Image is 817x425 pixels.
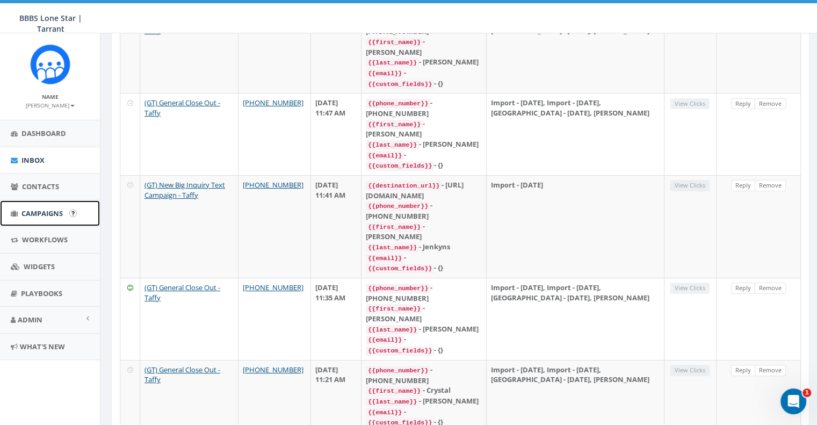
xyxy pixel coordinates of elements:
div: - Crystal [366,385,482,396]
td: Import - [DATE], Import - [DATE], [GEOGRAPHIC_DATA] - [DATE], [PERSON_NAME] [487,278,664,360]
span: Workflows [22,235,68,244]
div: - {} [366,160,482,171]
span: Admin [18,315,42,325]
span: What's New [20,342,65,351]
div: - {} [366,345,482,356]
iframe: Intercom live chat [780,388,806,414]
small: Name [42,93,59,100]
code: {{last_name}} [366,397,419,407]
a: [PHONE_NUMBER] [243,98,303,107]
code: {{custom_fields}} [366,80,434,89]
div: - [366,334,482,345]
code: {{email}} [366,254,404,263]
div: - [PHONE_NUMBER] [366,283,482,303]
div: - [366,150,482,161]
td: Import - [DATE], Import - [DATE], [GEOGRAPHIC_DATA] - [DATE], [PERSON_NAME] [487,93,664,175]
code: {{custom_fields}} [366,346,434,356]
span: Contacts [22,182,59,191]
a: Reply [731,180,755,191]
div: - [366,253,482,263]
code: {{email}} [366,151,404,161]
span: Widgets [24,262,55,271]
div: - Jenkyns [366,242,482,253]
td: [DATE] 11:41 AM [311,175,361,278]
code: {{last_name}} [366,58,419,68]
div: - [PHONE_NUMBER] [366,98,482,118]
a: [PERSON_NAME] [26,100,75,110]
td: Import - [DATE], Import - [DATE], [GEOGRAPHIC_DATA] - [DATE], [PERSON_NAME] [487,11,664,93]
a: Remove [755,98,786,110]
a: Reply [731,98,755,110]
span: Campaigns [21,208,63,218]
a: Reply [731,283,755,294]
div: - [PERSON_NAME] [366,37,482,57]
a: (GT) New Big Inquiry Text Campaign - Taffy [144,180,225,200]
code: {{email}} [366,408,404,417]
td: Import - [DATE] [487,175,664,278]
span: Playbooks [21,289,62,298]
small: [PERSON_NAME] [26,102,75,109]
div: - [366,68,482,78]
span: Dashboard [21,128,66,138]
td: [DATE] 09:39 AM [311,11,361,93]
img: Rally_Corp_Icon_1.png [30,44,70,84]
code: {{first_name}} [366,304,423,314]
code: {{email}} [366,335,404,345]
code: {{last_name}} [366,325,419,335]
code: {{custom_fields}} [366,264,434,273]
code: {{email}} [366,69,404,78]
div: - [URL][DOMAIN_NAME] [366,180,482,200]
a: Reply [731,365,755,376]
code: {{phone_number}} [366,366,430,376]
code: {{phone_number}} [366,99,430,109]
span: 1 [802,388,811,397]
span: BBBS Lone Star | Tarrant [19,13,82,34]
code: {{phone_number}} [366,284,430,293]
div: - [PHONE_NUMBER] [366,365,482,385]
code: {{destination_url}} [366,181,442,191]
td: [DATE] 11:35 AM [311,278,361,360]
a: [PHONE_NUMBER] [243,283,303,292]
a: Remove [755,365,786,376]
a: (GT) General Close Out - Taffy [144,98,220,118]
div: - [PERSON_NAME] [366,396,482,407]
code: {{phone_number}} [366,201,430,211]
code: {{first_name}} [366,38,423,47]
a: [PHONE_NUMBER] [243,365,303,374]
div: - [PERSON_NAME] [366,57,482,68]
code: {{first_name}} [366,386,423,396]
span: Inbox [21,155,45,165]
div: - [PERSON_NAME] [366,139,482,150]
div: - [PERSON_NAME] [366,221,482,242]
div: - [PERSON_NAME] [366,303,482,323]
div: - [PHONE_NUMBER] [366,200,482,221]
div: - [PERSON_NAME] [366,324,482,335]
input: Submit [69,210,77,217]
a: Remove [755,283,786,294]
div: - {} [366,78,482,89]
code: {{last_name}} [366,140,419,150]
code: {{first_name}} [366,120,423,129]
code: {{last_name}} [366,243,419,253]
div: - [PERSON_NAME] [366,119,482,139]
a: Remove [755,180,786,191]
div: - [366,407,482,417]
code: {{first_name}} [366,222,423,232]
a: (GT) General Close Out - Taffy [144,283,220,302]
code: {{custom_fields}} [366,161,434,171]
div: - {} [366,263,482,273]
a: (GT) General Close Out - Taffy [144,365,220,385]
td: [DATE] 11:47 AM [311,93,361,175]
a: [PHONE_NUMBER] [243,180,303,190]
